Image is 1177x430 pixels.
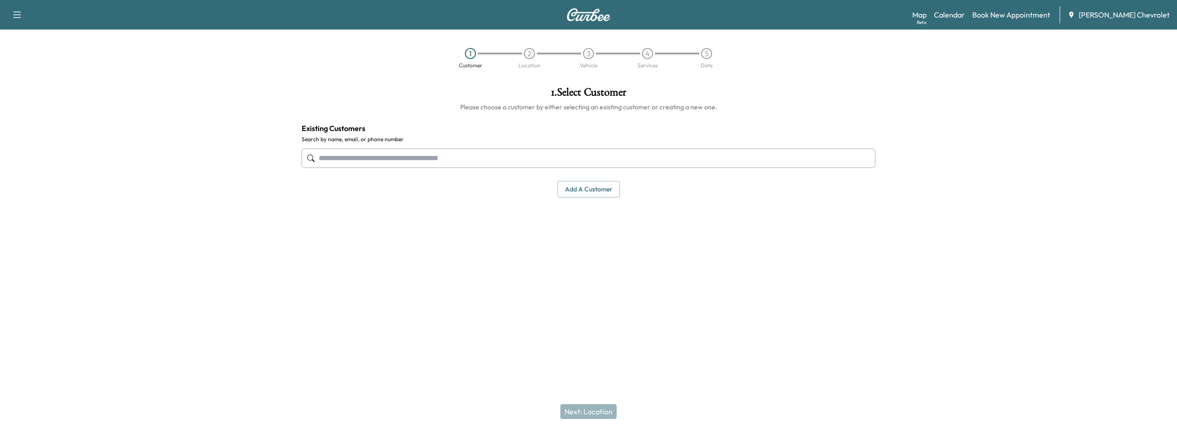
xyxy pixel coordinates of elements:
img: Curbee Logo [566,8,611,21]
div: Location [518,63,541,68]
div: 4 [642,48,653,59]
div: 1 [465,48,476,59]
button: Add a customer [558,181,620,198]
h4: Existing Customers [302,123,875,134]
a: Calendar [934,9,965,20]
h1: 1 . Select Customer [302,87,875,102]
div: Beta [917,19,927,26]
div: Vehicle [580,63,597,68]
div: 5 [701,48,712,59]
div: 3 [583,48,594,59]
label: Search by name, email, or phone number [302,136,875,143]
div: Services [637,63,658,68]
span: [PERSON_NAME] Chevrolet [1079,9,1170,20]
div: Date [701,63,713,68]
a: Book New Appointment [972,9,1050,20]
h6: Please choose a customer by either selecting an existing customer or creating a new one. [302,102,875,112]
div: Customer [459,63,482,68]
a: MapBeta [912,9,927,20]
div: 2 [524,48,535,59]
